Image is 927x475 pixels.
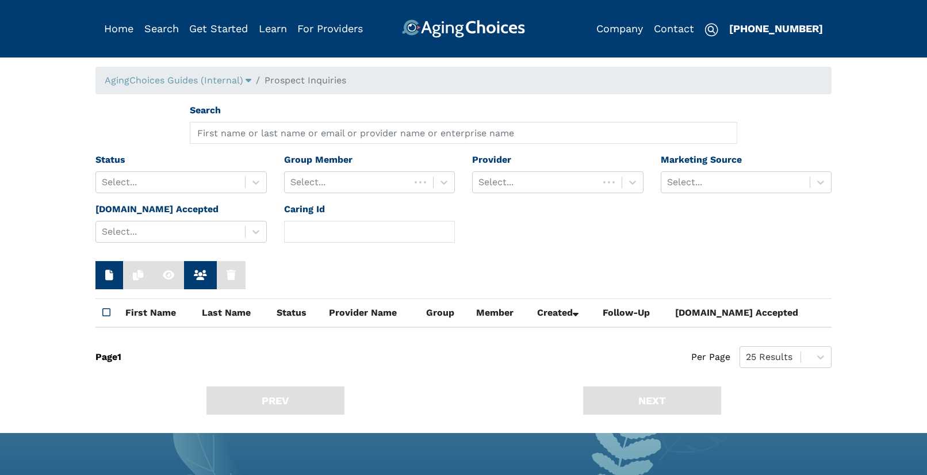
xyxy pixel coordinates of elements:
th: Member [469,299,530,328]
a: For Providers [297,22,363,35]
th: First Name [118,299,195,328]
th: Last Name [195,299,270,328]
button: View Members [184,261,217,289]
a: Home [104,22,133,35]
label: Provider [472,153,511,167]
div: Popover trigger [144,20,179,38]
img: search-icon.svg [704,23,718,37]
label: Caring Id [284,202,325,216]
button: PREV [206,386,344,415]
th: Provider Name [322,299,419,328]
a: Contact [654,22,694,35]
input: First name or last name or email or provider name or enterprise name [190,122,738,144]
label: Marketing Source [661,153,742,167]
label: Search [190,104,221,117]
button: New [95,261,123,289]
a: Learn [259,22,287,35]
a: Get Started [189,22,248,35]
span: Prospect Inquiries [265,75,346,86]
a: Company [596,22,643,35]
button: Duplicate [123,261,153,289]
th: Group [419,299,469,328]
th: [DOMAIN_NAME] Accepted [668,299,832,328]
button: NEXT [583,386,721,415]
th: Created [530,299,596,328]
a: [PHONE_NUMBER] [729,22,823,35]
label: Status [95,153,125,167]
button: View [153,261,184,289]
th: Follow-Up [596,299,668,328]
div: Popover trigger [105,74,251,87]
th: Status [270,299,322,328]
span: AgingChoices Guides (Internal) [105,75,243,86]
div: Page 1 [95,346,121,368]
label: [DOMAIN_NAME] Accepted [95,202,219,216]
button: Delete [217,261,246,289]
nav: breadcrumb [95,67,832,94]
a: AgingChoices Guides (Internal) [105,75,251,86]
label: Group Member [284,153,353,167]
span: Per Page [691,346,730,368]
a: Search [144,22,179,35]
img: AgingChoices [402,20,525,38]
